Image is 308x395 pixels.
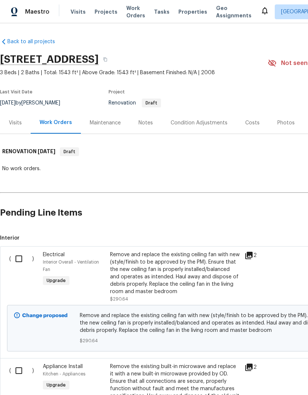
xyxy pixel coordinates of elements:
[178,8,207,16] span: Properties
[61,148,78,155] span: Draft
[95,8,117,16] span: Projects
[138,119,153,127] div: Notes
[154,9,170,14] span: Tasks
[43,372,85,376] span: Kitchen - Appliances
[22,313,68,318] b: Change proposed
[143,101,160,105] span: Draft
[44,277,69,284] span: Upgrade
[43,252,65,257] span: Electrical
[40,119,72,126] div: Work Orders
[44,381,69,389] span: Upgrade
[126,4,145,19] span: Work Orders
[244,251,274,260] div: 2
[216,4,251,19] span: Geo Assignments
[245,119,260,127] div: Costs
[109,90,125,94] span: Project
[25,8,49,16] span: Maestro
[7,249,41,305] div: ( )
[99,53,112,66] button: Copy Address
[90,119,121,127] div: Maintenance
[277,119,295,127] div: Photos
[171,119,227,127] div: Condition Adjustments
[71,8,86,16] span: Visits
[43,364,83,369] span: Appliance Install
[110,251,240,295] div: Remove and replace the existing ceiling fan with new (style/finish to be approved by the PM). Ens...
[109,100,161,106] span: Renovation
[9,119,22,127] div: Visits
[2,147,55,156] h6: RENOVATION
[38,149,55,154] span: [DATE]
[110,297,128,301] span: $290.64
[244,363,274,372] div: 2
[43,260,99,272] span: Interior Overall - Ventilation Fan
